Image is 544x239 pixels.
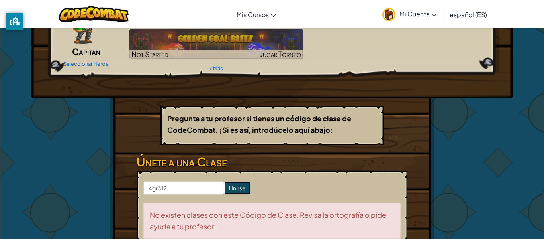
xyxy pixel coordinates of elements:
a: español (ES) [446,4,491,25]
span: Capitan [72,46,100,57]
a: Mis Cursos [233,4,280,25]
img: CodeCombat logo [59,6,129,22]
span: español (ES) [450,10,487,19]
input: Unirse [224,182,250,194]
span: Not Started [131,49,168,59]
b: Pregunta a tu profesor si tienes un código de clase de CodeCombat. ¡Si es así, introdúcelo aquí a... [167,114,351,134]
img: Golden Goal [129,29,303,59]
a: Seleccionar Heroe [63,61,109,67]
a: Not StartedJugar Torneo [129,29,303,59]
a: + Más [209,65,223,71]
a: Mi Cuenta [378,2,441,27]
input: <Enter Class Code> [143,181,224,195]
h3: Únete a una Clase [137,153,407,171]
span: Mi Cuenta [399,10,437,18]
span: Jugar Torneo [260,49,301,59]
span: Mis Cursos [237,10,269,19]
button: privacy banner [6,13,23,30]
div: No existen clases con este Código de Clase. Revisa la ortografía o pide ayuda a tu profesor. [143,203,401,239]
img: avatar [382,8,395,21]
